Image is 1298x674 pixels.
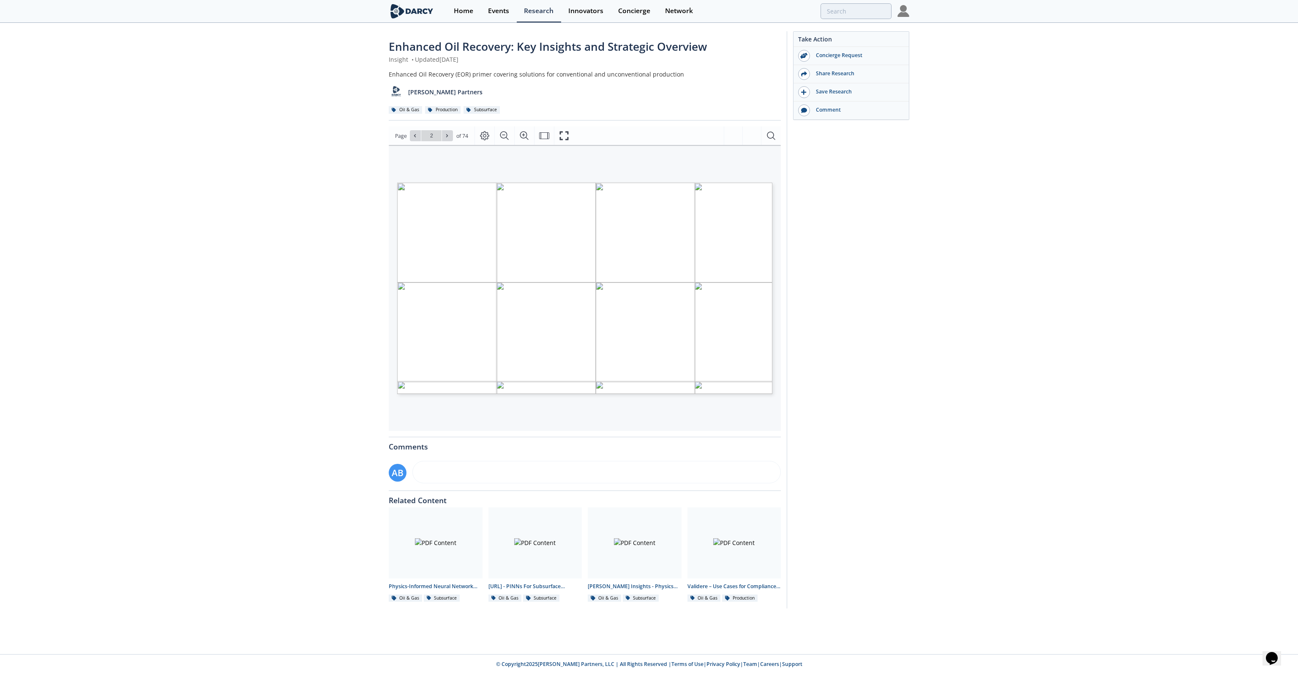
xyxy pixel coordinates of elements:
a: PDF Content Validere – Use Cases for Compliance, Emissions, and Asset Management Oil & Gas Produc... [684,507,784,603]
div: Related Content [389,491,781,504]
div: Oil & Gas [488,595,522,602]
div: Subsurface [623,595,659,602]
div: Oil & Gas [389,595,422,602]
div: Network [665,8,693,14]
div: Innovators [568,8,603,14]
div: AB [389,464,406,482]
a: PDF Content [URL] - PINNs For Subsurface Modelling and Field Development Planning Oil & Gas Subsu... [485,507,585,603]
a: Support [782,660,802,668]
a: Privacy Policy [706,660,740,668]
div: Subsurface [424,595,460,602]
div: Oil & Gas [588,595,621,602]
span: Enhanced Oil Recovery: Key Insights and Strategic Overview [389,39,707,54]
div: Subsurface [464,106,500,114]
iframe: chat widget [1263,640,1290,666]
div: Share Research [810,70,905,77]
div: Validere – Use Cases for Compliance, Emissions, and Asset Management [687,583,781,590]
div: Subsurface [523,595,559,602]
div: Oil & Gas [687,595,721,602]
div: Concierge [618,8,650,14]
a: PDF Content [PERSON_NAME] Insights - Physics Informed Neural Networks to Accelerate Subsurface Sc... [585,507,684,603]
img: logo-wide.svg [389,4,435,19]
div: [PERSON_NAME] Insights - Physics Informed Neural Networks to Accelerate Subsurface Scenario Analysis [588,583,682,590]
div: Comments [389,437,781,451]
div: Physics-Informed Neural Network Modeling for Upstream - Innovator Comparison [389,583,483,590]
div: Production [722,595,758,602]
p: © Copyright 2025 [PERSON_NAME] Partners, LLC | All Rights Reserved | | | | | [336,660,962,668]
div: Take Action [794,35,909,47]
a: Terms of Use [671,660,704,668]
a: Careers [760,660,779,668]
img: Profile [897,5,909,17]
div: Oil & Gas [389,106,422,114]
div: Production [425,106,461,114]
input: Advanced Search [821,3,892,19]
div: Research [524,8,554,14]
div: Comment [810,106,905,114]
div: [URL] - PINNs For Subsurface Modelling and Field Development Planning [488,583,582,590]
div: Home [454,8,473,14]
div: Enhanced Oil Recovery (EOR) primer covering solutions for conventional and unconventional production [389,70,781,79]
p: [PERSON_NAME] Partners [408,88,483,96]
span: • [410,55,415,63]
a: PDF Content Physics-Informed Neural Network Modeling for Upstream - Innovator Comparison Oil & Ga... [386,507,485,603]
div: Events [488,8,509,14]
div: Concierge Request [810,52,905,59]
div: Insight Updated [DATE] [389,55,781,64]
a: Team [743,660,757,668]
div: Save Research [810,88,905,96]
